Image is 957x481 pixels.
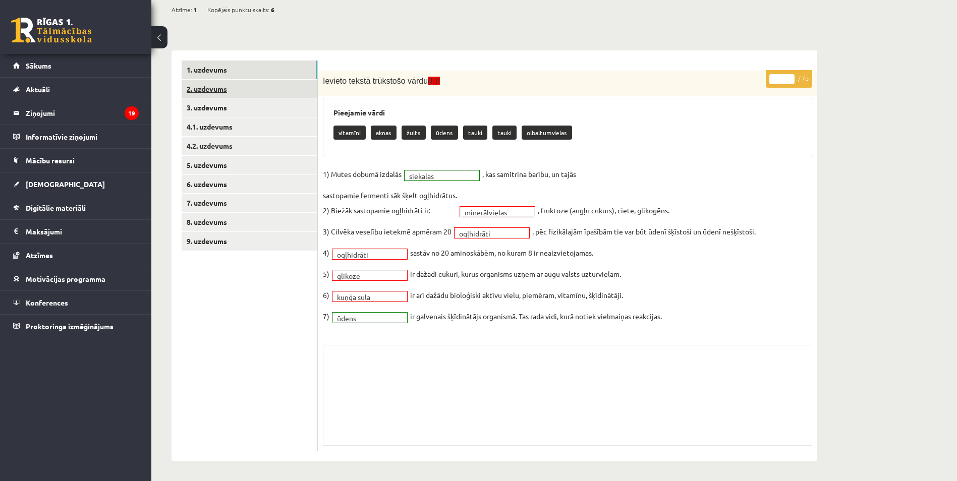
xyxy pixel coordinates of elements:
[182,156,317,174] a: 5. uzdevums
[26,125,139,148] legend: Informatīvie ziņojumi
[332,313,407,323] a: ūdens
[26,220,139,243] legend: Maksājumi
[172,2,192,17] span: Atzīme:
[332,270,407,280] a: glikoze
[332,291,407,302] a: kuņģa sula
[26,274,105,283] span: Motivācijas programma
[13,244,139,267] a: Atzīmes
[26,322,114,331] span: Proktoringa izmēģinājums
[26,101,139,125] legend: Ziņojumi
[125,106,139,120] i: 19
[492,126,517,140] p: tauki
[332,249,407,259] a: ogļhidrāti
[402,126,426,140] p: žults
[26,251,53,260] span: Atzīmes
[182,98,317,117] a: 3. uzdevums
[455,228,529,238] a: ogļhidrāti
[431,126,458,140] p: ūdens
[11,18,92,43] a: Rīgas 1. Tālmācības vidusskola
[182,232,317,251] a: 9. uzdevums
[182,137,317,155] a: 4.2. uzdevums
[371,126,397,140] p: aknas
[323,188,457,218] p: sastopamie fermenti sāk šķelt ogļhidrātus. 2) Biežāk sastopamie ogļhidrāti ir:
[337,271,393,281] span: glikoze
[323,266,329,281] p: 5)
[522,126,572,140] p: olbaltumvielas
[333,126,366,140] p: vitamīni
[182,213,317,231] a: 8. uzdevums
[323,287,329,303] p: 6)
[26,298,68,307] span: Konferences
[182,194,317,212] a: 7. uzdevums
[182,117,317,136] a: 4.1. uzdevums
[182,61,317,79] a: 1. uzdevums
[13,125,139,148] a: Informatīvie ziņojumi
[13,196,139,219] a: Digitālie materiāli
[428,77,440,85] span: (II)!
[333,108,802,117] h3: Pieejamie vārdi
[323,245,329,260] p: 4)
[337,250,393,260] span: ogļhidrāti
[26,61,51,70] span: Sākums
[465,207,521,217] span: minerālvielas
[13,172,139,196] a: [DEMOGRAPHIC_DATA]
[463,126,487,140] p: tauki
[323,166,402,182] p: 1) Mutes dobumā izdalās
[26,85,50,94] span: Aktuāli
[26,203,86,212] span: Digitālie materiāli
[26,156,75,165] span: Mācību resursi
[337,292,393,302] span: kuņģa sula
[409,171,466,181] span: siekalas
[13,315,139,338] a: Proktoringa izmēģinājums
[323,309,329,324] p: 7)
[13,220,139,243] a: Maksājumi
[182,175,317,194] a: 6. uzdevums
[337,313,393,323] span: ūdens
[26,179,105,189] span: [DEMOGRAPHIC_DATA]
[13,267,139,290] a: Motivācijas programma
[271,2,274,17] span: 6
[460,207,535,217] a: minerālvielas
[323,77,440,85] span: Ievieto tekstā trūkstošo vārdu
[323,166,812,330] fieldset: , kas samitrina barību, un tajās , fruktoze (augļu cukurs), ciete, glikogēns. , pēc fizikālajām ī...
[207,2,269,17] span: Kopējais punktu skaits:
[182,80,317,98] a: 2. uzdevums
[13,78,139,101] a: Aktuāli
[766,70,812,88] p: / 7p
[323,224,452,239] p: 3) Cilvēka veselību ietekmē apmēram 20
[13,291,139,314] a: Konferences
[459,228,516,238] span: ogļhidrāti
[13,149,139,172] a: Mācību resursi
[13,101,139,125] a: Ziņojumi19
[194,2,197,17] span: 1
[405,170,479,181] a: siekalas
[13,54,139,77] a: Sākums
